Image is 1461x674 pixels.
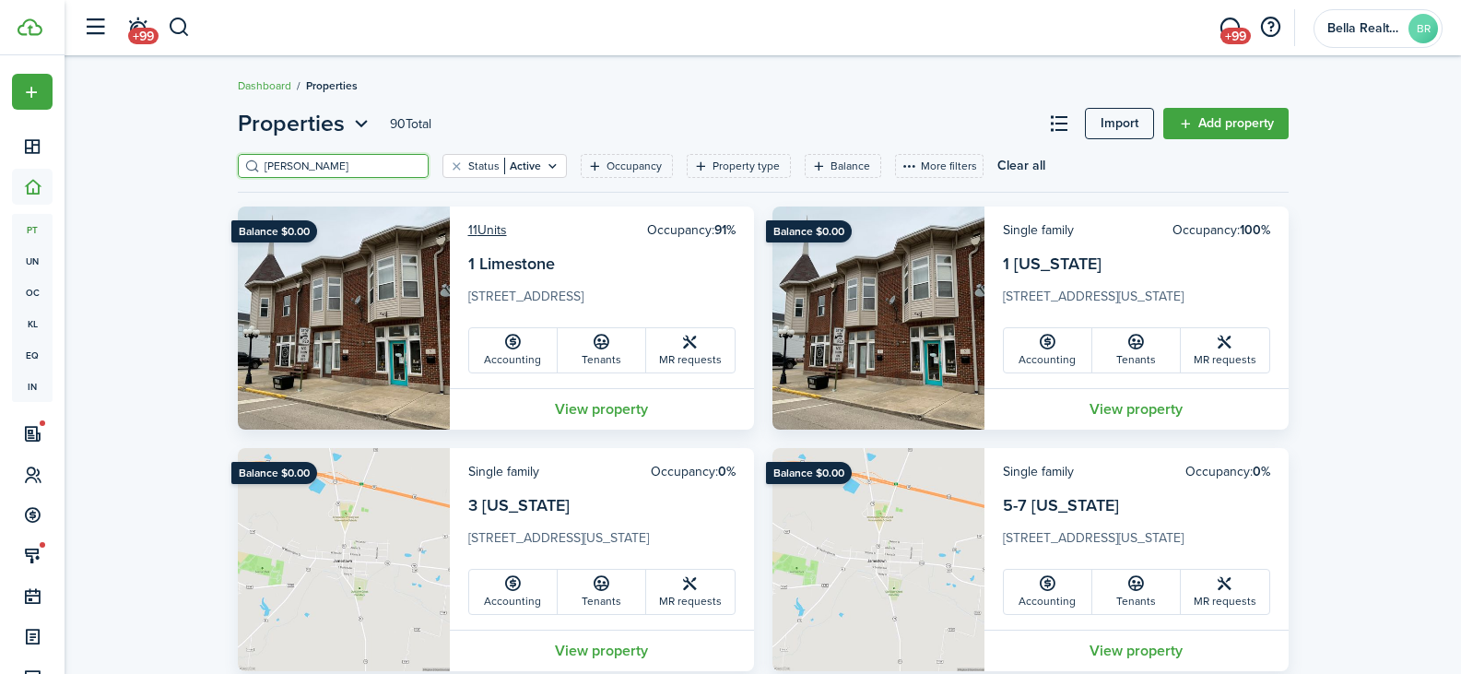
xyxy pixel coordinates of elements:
img: Property avatar [238,448,450,671]
a: 11Units [468,220,507,240]
ribbon: Balance $0.00 [766,462,852,484]
a: pt [12,214,53,245]
a: MR requests [646,570,735,614]
a: Tenants [558,570,646,614]
ribbon: Balance $0.00 [766,220,852,242]
b: 0% [718,462,736,481]
a: Accounting [469,328,558,372]
filter-tag: Open filter [805,154,881,178]
a: Accounting [469,570,558,614]
a: View property [450,388,754,430]
a: MR requests [1181,570,1269,614]
a: Import [1085,108,1154,139]
img: Property avatar [238,207,450,430]
a: 1 [US_STATE] [1003,252,1102,276]
span: +99 [1220,28,1251,44]
a: Tenants [558,328,646,372]
ribbon: Balance $0.00 [231,462,317,484]
header-page-total: 90 Total [390,114,431,134]
avatar-text: BR [1408,14,1438,43]
a: Accounting [1004,328,1092,372]
button: Clear filter [449,159,465,173]
filter-tag: Open filter [687,154,791,178]
a: Accounting [1004,570,1092,614]
a: 3 [US_STATE] [468,493,570,517]
b: 91% [714,220,736,240]
b: 100% [1240,220,1270,240]
button: Search [168,12,191,43]
img: TenantCloud [18,18,42,36]
img: Property avatar [772,207,984,430]
a: Dashboard [238,77,291,94]
a: eq [12,339,53,371]
filter-tag-label: Status [468,158,500,174]
a: oc [12,277,53,308]
a: Messaging [1212,5,1247,52]
card-description: [STREET_ADDRESS][US_STATE] [1003,287,1270,316]
card-description: [STREET_ADDRESS][US_STATE] [468,528,736,558]
a: 5-7 [US_STATE] [1003,493,1119,517]
a: View property [984,388,1289,430]
card-header-left: Single family [1003,220,1074,240]
card-header-right: Occupancy: [651,462,736,481]
button: Clear all [997,154,1045,178]
card-description: [STREET_ADDRESS] [468,287,736,316]
button: Open menu [238,107,373,140]
button: More filters [895,154,984,178]
button: Properties [238,107,373,140]
b: 0% [1253,462,1270,481]
a: View property [450,630,754,671]
a: MR requests [1181,328,1269,372]
card-header-right: Occupancy: [647,220,736,240]
a: 1 Limestone [468,252,555,276]
img: Property avatar [772,448,984,671]
span: Properties [238,107,345,140]
filter-tag: Open filter [442,154,567,178]
filter-tag-label: Property type [713,158,780,174]
span: Properties [306,77,358,94]
card-header-left: Single family [1003,462,1074,481]
a: kl [12,308,53,339]
a: Tenants [1092,570,1181,614]
a: un [12,245,53,277]
filter-tag-label: Occupancy [607,158,662,174]
button: Open resource center [1255,12,1286,43]
card-header-right: Occupancy: [1185,462,1270,481]
a: in [12,371,53,402]
span: +99 [128,28,159,44]
a: Add property [1163,108,1289,139]
card-header-left: Single family [468,462,539,481]
a: Tenants [1092,328,1181,372]
input: Search here... [260,158,422,175]
ribbon: Balance $0.00 [231,220,317,242]
filter-tag-label: Balance [831,158,870,174]
button: Open menu [12,74,53,110]
filter-tag: Open filter [581,154,673,178]
a: View property [984,630,1289,671]
filter-tag-value: Active [504,158,541,174]
a: Notifications [120,5,155,52]
button: Open sidebar [77,10,112,45]
card-description: [STREET_ADDRESS][US_STATE] [1003,528,1270,558]
card-header-right: Occupancy: [1172,220,1270,240]
a: MR requests [646,328,735,372]
span: Bella Realty Group Property Management [1327,22,1401,35]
